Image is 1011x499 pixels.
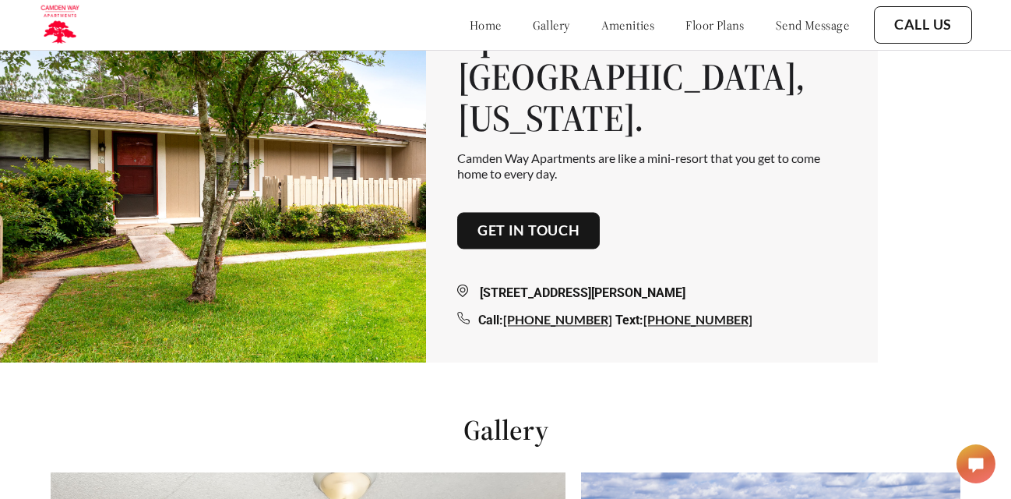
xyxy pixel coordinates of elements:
[457,285,847,303] div: [STREET_ADDRESS][PERSON_NAME]
[685,17,745,33] a: floor plans
[776,17,849,33] a: send message
[503,313,612,327] a: [PHONE_NUMBER]
[874,6,972,44] button: Call Us
[894,16,952,34] a: Call Us
[478,313,503,328] span: Call:
[601,17,655,33] a: amenities
[615,313,643,328] span: Text:
[457,212,601,249] button: Get in touch
[39,4,80,46] img: camden_logo.png
[533,17,570,33] a: gallery
[470,17,502,33] a: home
[643,313,752,327] a: [PHONE_NUMBER]
[477,222,580,239] a: Get in touch
[457,151,847,181] p: Camden Way Apartments are like a mini-resort that you get to come home to every day.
